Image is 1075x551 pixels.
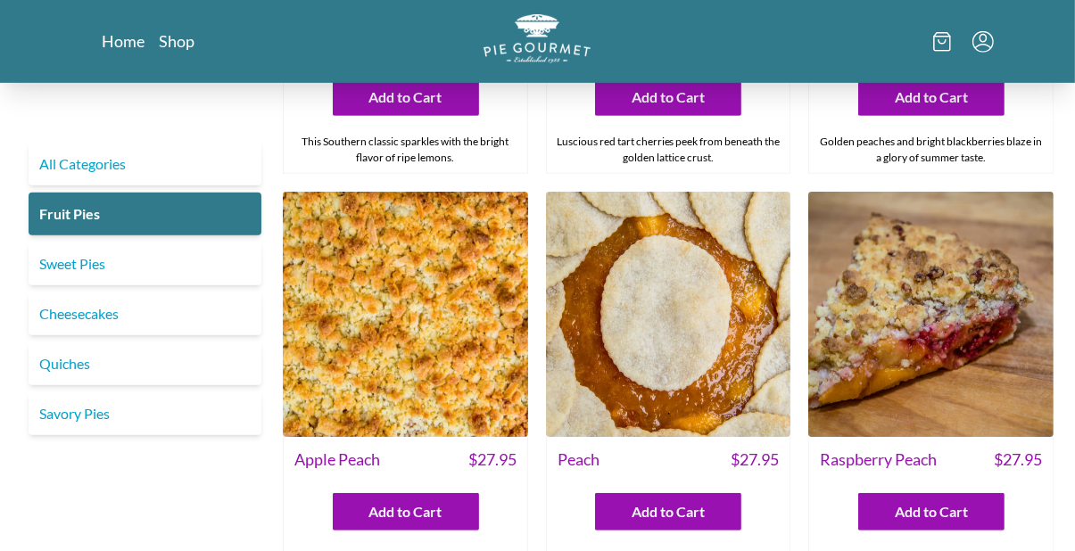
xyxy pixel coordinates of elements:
img: Apple Peach [283,192,528,437]
span: Add to Cart [632,86,705,108]
a: Logo [484,14,591,69]
a: Sweet Pies [29,243,261,285]
button: Add to Cart [858,78,1005,116]
span: Apple Peach [294,448,380,472]
button: Add to Cart [595,78,741,116]
span: Raspberry Peach [820,448,937,472]
a: All Categories [29,143,261,185]
span: Add to Cart [895,86,968,108]
span: Add to Cart [632,501,705,522]
button: Add to Cart [333,78,479,116]
a: Quiches [29,342,261,385]
div: This Southern classic sparkles with the bright flavor of ripe lemons. [284,127,527,173]
span: $ 27.95 [731,448,779,472]
span: Peach [558,448,600,472]
img: Raspberry Peach [808,192,1054,437]
button: Add to Cart [333,493,479,530]
img: Peach [546,192,791,437]
span: Add to Cart [895,501,968,522]
span: Add to Cart [369,86,442,108]
div: Luscious red tart cherries peek from beneath the golden lattice crust. [547,127,790,173]
a: Shop [160,30,195,52]
span: $ 27.95 [468,448,517,472]
span: $ 27.95 [994,448,1042,472]
img: logo [484,14,591,63]
a: Fruit Pies [29,193,261,235]
button: Add to Cart [858,493,1005,530]
button: Menu [972,31,994,53]
span: Add to Cart [369,501,442,522]
a: Savory Pies [29,392,261,435]
div: Golden peaches and bright blackberries blaze in a glory of summer taste. [809,127,1053,173]
button: Add to Cart [595,493,741,530]
a: Cheesecakes [29,292,261,335]
a: Home [103,30,145,52]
